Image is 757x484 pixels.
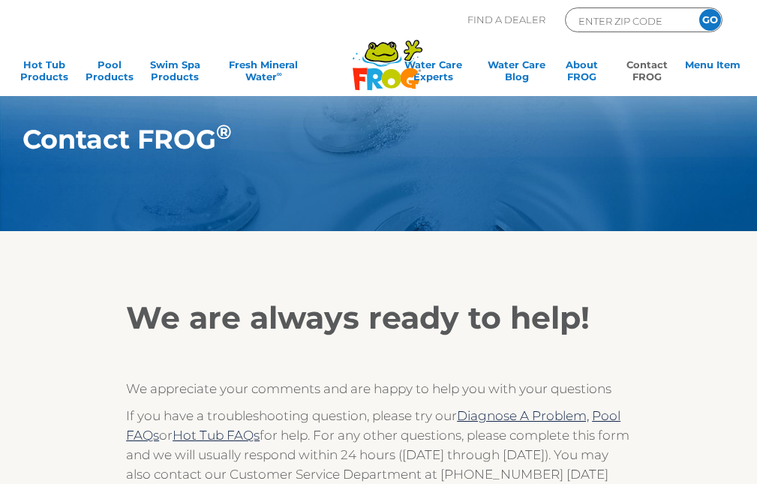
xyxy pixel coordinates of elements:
[618,59,677,89] a: ContactFROG
[467,8,545,32] p: Find A Dealer
[216,120,232,144] sup: ®
[683,59,742,89] a: Menu Item
[553,59,611,89] a: AboutFROG
[15,59,74,89] a: Hot TubProducts
[126,379,631,398] p: We appreciate your comments and are happy to help you with your questions
[457,408,589,423] a: Diagnose A Problem,
[277,70,282,78] sup: ∞
[577,12,678,29] input: Zip Code Form
[173,428,260,443] a: Hot Tub FAQs
[387,59,480,89] a: Water CareExperts
[23,125,681,155] h1: Contact FROG
[126,299,631,336] h2: We are always ready to help!
[488,59,546,89] a: Water CareBlog
[699,9,721,31] input: GO
[212,59,316,89] a: Fresh MineralWater∞
[146,59,204,89] a: Swim SpaProducts
[80,59,139,89] a: PoolProducts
